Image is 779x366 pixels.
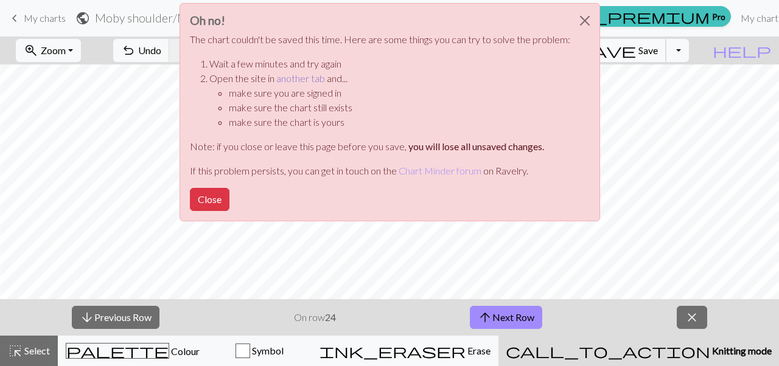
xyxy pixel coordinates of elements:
[685,309,699,326] span: close
[250,345,284,356] span: Symbol
[498,336,779,366] button: Knitting mode
[325,311,336,323] strong: 24
[80,309,94,326] span: arrow_downward
[209,71,570,129] li: Open the site in and...
[66,342,169,359] span: palette
[190,188,229,211] button: Close
[276,72,325,84] a: another tab
[320,342,466,359] span: ink_eraser
[229,100,570,115] li: make sure the chart still exists
[229,86,570,100] li: make sure you are signed in
[312,336,498,366] button: Erase
[294,310,336,325] p: On row
[710,345,772,356] span: Knitting mode
[506,342,710,359] span: call_to_action
[190,164,570,178] p: If this problem persists, you can get in touch on the on Ravelry.
[190,32,570,47] p: The chart couldn't be saved this time. Here are some things you can try to solve the problem:
[466,345,491,356] span: Erase
[190,139,570,154] p: Note: if you close or leave this page before you save,
[408,140,544,152] strong: you will lose all unsaved changes.
[72,306,159,329] button: Previous Row
[570,4,599,38] button: Close
[470,306,542,329] button: Next Row
[229,115,570,129] li: make sure the chart is yours
[169,345,200,357] span: Colour
[58,336,208,366] button: Colour
[23,345,50,356] span: Select
[478,309,492,326] span: arrow_upward
[209,57,570,71] li: Wait a few minutes and try again
[399,165,481,176] a: Chart Minder forum
[208,336,312,366] button: Symbol
[190,13,570,27] h3: Oh no!
[8,342,23,359] span: highlight_alt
